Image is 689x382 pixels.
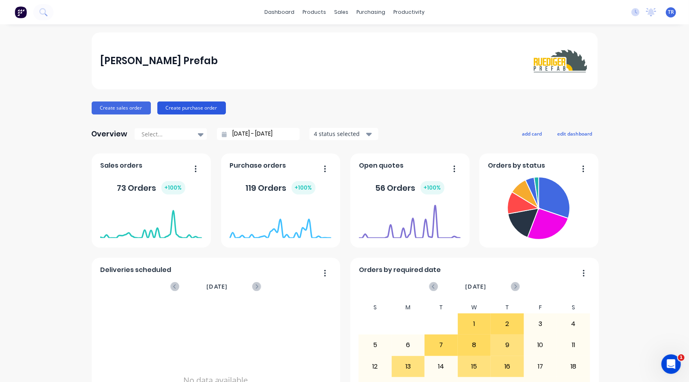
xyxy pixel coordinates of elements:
[491,314,524,334] div: 2
[421,181,444,194] div: + 100 %
[668,9,674,16] span: TR
[352,6,389,18] div: purchasing
[491,335,524,355] div: 9
[298,6,330,18] div: products
[425,335,457,355] div: 7
[458,314,491,334] div: 1
[206,282,228,291] span: [DATE]
[392,302,425,313] div: M
[15,6,27,18] img: Factory
[524,302,557,313] div: F
[376,181,444,194] div: 56 Orders
[491,356,524,377] div: 16
[557,335,590,355] div: 11
[524,314,557,334] div: 3
[92,126,128,142] div: Overview
[92,101,151,114] button: Create sales order
[524,356,557,377] div: 17
[661,354,681,374] iframe: Intercom live chat
[100,161,142,170] span: Sales orders
[458,335,491,355] div: 8
[678,354,685,361] span: 1
[359,356,391,377] div: 12
[458,356,491,377] div: 15
[117,181,185,194] div: 73 Orders
[260,6,298,18] a: dashboard
[358,302,392,313] div: S
[359,335,391,355] div: 5
[100,53,218,69] div: [PERSON_NAME] Prefab
[246,181,316,194] div: 119 Orders
[557,302,590,313] div: S
[157,101,226,114] button: Create purchase order
[230,161,286,170] span: Purchase orders
[524,335,557,355] div: 10
[488,161,545,170] span: Orders by status
[552,128,598,139] button: edit dashboard
[425,356,457,377] div: 14
[389,6,429,18] div: productivity
[161,181,185,194] div: + 100 %
[425,302,458,313] div: T
[517,128,547,139] button: add card
[309,128,378,140] button: 4 status selected
[330,6,352,18] div: sales
[359,161,404,170] span: Open quotes
[314,129,365,138] div: 4 status selected
[557,314,590,334] div: 4
[392,335,425,355] div: 6
[532,47,589,75] img: Ruediger Prefab
[557,356,590,377] div: 18
[458,302,491,313] div: W
[491,302,524,313] div: T
[292,181,316,194] div: + 100 %
[465,282,486,291] span: [DATE]
[392,356,425,377] div: 13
